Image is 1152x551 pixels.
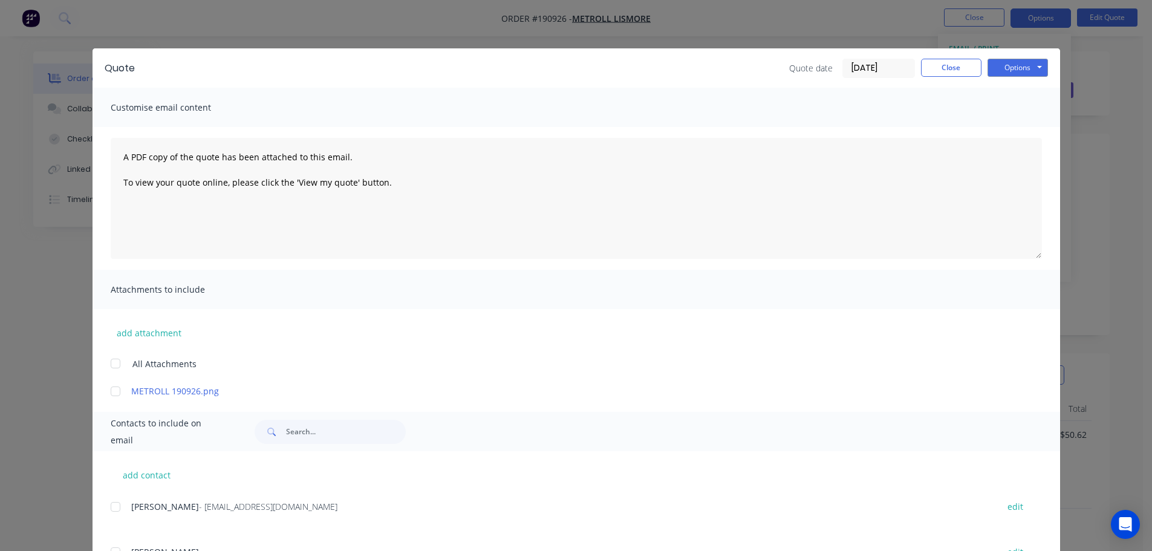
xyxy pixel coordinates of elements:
[111,138,1042,259] textarea: A PDF copy of the quote has been attached to this email. To view your quote online, please click ...
[111,281,244,298] span: Attachments to include
[988,59,1048,77] button: Options
[286,420,406,444] input: Search...
[132,357,197,370] span: All Attachments
[105,61,135,76] div: Quote
[131,385,986,397] a: METROLL 190926.png
[1111,510,1140,539] div: Open Intercom Messenger
[199,501,337,512] span: - [EMAIL_ADDRESS][DOMAIN_NAME]
[111,99,244,116] span: Customise email content
[111,415,225,449] span: Contacts to include on email
[131,501,199,512] span: [PERSON_NAME]
[789,62,833,74] span: Quote date
[111,466,183,484] button: add contact
[111,324,187,342] button: add attachment
[1000,498,1030,515] button: edit
[921,59,981,77] button: Close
